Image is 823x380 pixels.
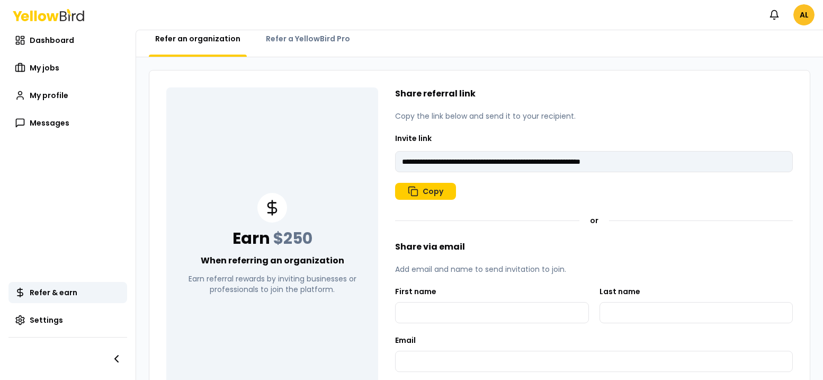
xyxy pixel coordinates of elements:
a: Dashboard [8,30,127,51]
span: or [590,215,598,226]
span: Messages [30,118,69,128]
a: Refer an organization [149,33,247,44]
label: Last name [600,286,640,297]
span: $250 [273,227,312,250]
a: Refer a YellowBird Pro [260,33,356,44]
h2: Share referral link [395,87,793,100]
label: First name [395,286,436,297]
p: Copy the link below and send it to your recipient. [395,111,793,121]
span: AL [793,4,815,25]
button: Copy [395,183,456,200]
a: Settings [8,310,127,331]
span: Dashboard [30,35,74,46]
a: My profile [8,85,127,106]
a: Refer & earn [8,282,127,303]
span: Settings [30,315,63,325]
p: Earn referral rewards by inviting businesses or professionals to join the platform. [179,273,365,295]
span: Refer an organization [155,33,240,44]
p: Add email and name to send invitation to join. [395,264,793,275]
span: My jobs [30,63,59,73]
h2: Earn [232,229,312,248]
span: Refer a YellowBird Pro [266,33,350,44]
p: When referring an organization [201,254,344,267]
label: Email [395,335,416,346]
span: Refer & earn [30,287,77,298]
a: My jobs [8,57,127,78]
label: Invite link [395,133,432,144]
h2: Share via email [395,241,793,253]
a: Messages [8,112,127,134]
span: My profile [30,90,68,101]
